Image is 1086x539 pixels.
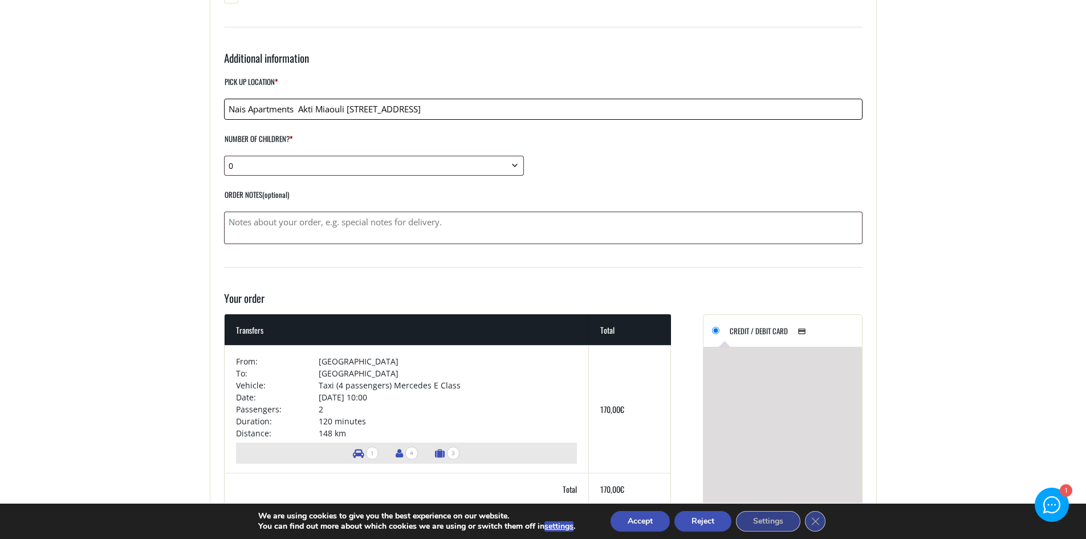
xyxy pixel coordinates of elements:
[224,290,863,314] h3: Your order
[620,483,624,495] span: €
[236,403,319,415] td: Passengers:
[224,74,863,99] label: Pick up location
[236,379,319,391] td: Vehicle:
[224,131,524,156] label: Number of children?
[620,403,624,415] span: €
[319,355,577,367] td: [GEOGRAPHIC_DATA]
[366,447,379,460] span: 1
[236,355,319,367] td: From:
[347,443,384,464] li: Number of vehicles
[319,427,577,439] td: 148 km
[236,391,319,403] td: Date:
[236,427,319,439] td: Distance:
[730,323,813,347] label: Credit / Debit Card
[600,403,624,415] bdi: 170,00
[319,379,577,391] td: Taxi (4 passengers) Mercedes E Class
[319,367,577,379] td: [GEOGRAPHIC_DATA]
[258,521,575,532] p: You can find out more about which cookies we are using or switch them off in .
[319,391,577,403] td: [DATE] 10:00
[544,521,573,532] button: settings
[224,187,863,212] label: Order notes
[1059,485,1071,497] div: 1
[791,325,812,338] img: Credit / Debit Card
[674,511,731,532] button: Reject
[225,473,589,505] th: Total
[736,511,800,532] button: Settings
[319,403,577,415] td: 2
[390,443,424,464] li: Number of passengers
[224,99,863,120] input: Please type your Hotel / Street / Villa
[589,314,670,345] th: Total
[225,314,589,345] th: Transfers
[429,443,465,464] li: Number of luggage items
[405,447,418,460] span: 4
[600,483,624,495] bdi: 170,00
[262,189,289,200] span: (optional)
[224,50,863,74] h3: Additional information
[236,415,319,427] td: Duration:
[447,447,459,460] span: 3
[611,511,670,532] button: Accept
[258,511,575,521] p: We are using cookies to give you the best experience on our website.
[805,511,825,532] button: Close GDPR Cookie Banner
[236,367,319,379] td: To:
[319,415,577,427] td: 120 minutes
